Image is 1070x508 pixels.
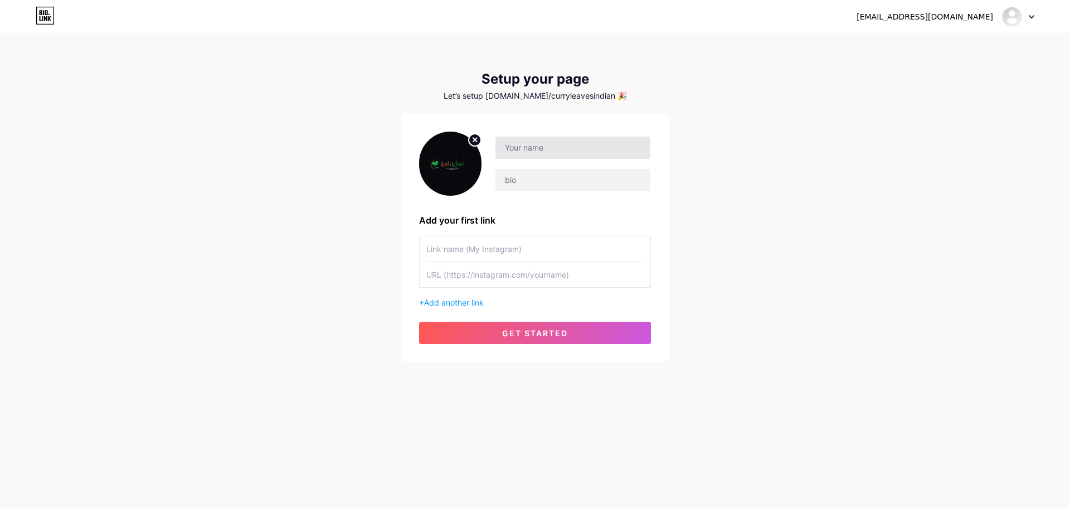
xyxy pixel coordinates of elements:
[1001,6,1023,27] img: curryleavesindian
[424,298,484,307] span: Add another link
[495,137,650,159] input: Your name
[495,169,650,191] input: bio
[419,214,651,227] div: Add your first link
[401,91,669,100] div: Let’s setup [DOMAIN_NAME]/curryleavesindian 🎉
[419,297,651,308] div: +
[426,262,644,287] input: URL (https://instagram.com/yourname)
[401,71,669,87] div: Setup your page
[857,11,993,23] div: [EMAIL_ADDRESS][DOMAIN_NAME]
[426,236,644,262] input: Link name (My Instagram)
[502,328,568,338] span: get started
[419,322,651,344] button: get started
[419,132,481,196] img: profile pic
